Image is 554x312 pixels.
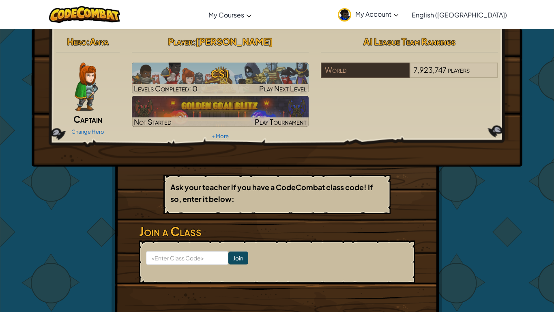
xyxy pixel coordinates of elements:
span: My Account [355,10,399,18]
a: Play Next Level [132,63,309,93]
img: captain-pose.png [75,63,98,111]
span: Play Next Level [259,84,307,93]
a: My Account [334,2,403,27]
span: Anya [90,36,109,47]
input: Join [228,251,248,264]
span: Not Started [134,117,172,126]
span: Play Tournament [255,117,307,126]
b: Ask your teacher if you have a CodeCombat class code! If so, enter it below: [170,182,373,204]
a: + More [212,133,229,139]
span: Player [168,36,193,47]
img: avatar [338,8,351,22]
span: Levels Completed: 0 [134,84,198,93]
img: CodeCombat logo [49,6,120,23]
div: World [321,63,409,78]
span: Captain [73,113,102,125]
input: <Enter Class Code> [146,251,228,265]
span: players [448,65,470,74]
span: [PERSON_NAME] [196,36,273,47]
a: Not StartedPlay Tournament [132,96,309,127]
span: 7,923,747 [414,65,447,74]
span: AI League Team Rankings [363,36,455,47]
a: English ([GEOGRAPHIC_DATA]) [408,4,511,26]
span: My Courses [208,11,244,19]
span: : [86,36,90,47]
h3: CS1 [132,65,309,83]
a: World7,923,747players [321,70,498,80]
span: Hero [67,36,86,47]
img: CS1 [132,63,309,93]
a: Change Hero [71,128,104,135]
span: : [193,36,196,47]
a: My Courses [204,4,256,26]
span: English ([GEOGRAPHIC_DATA]) [412,11,507,19]
h3: Join a Class [139,222,415,240]
img: Golden Goal [132,96,309,127]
